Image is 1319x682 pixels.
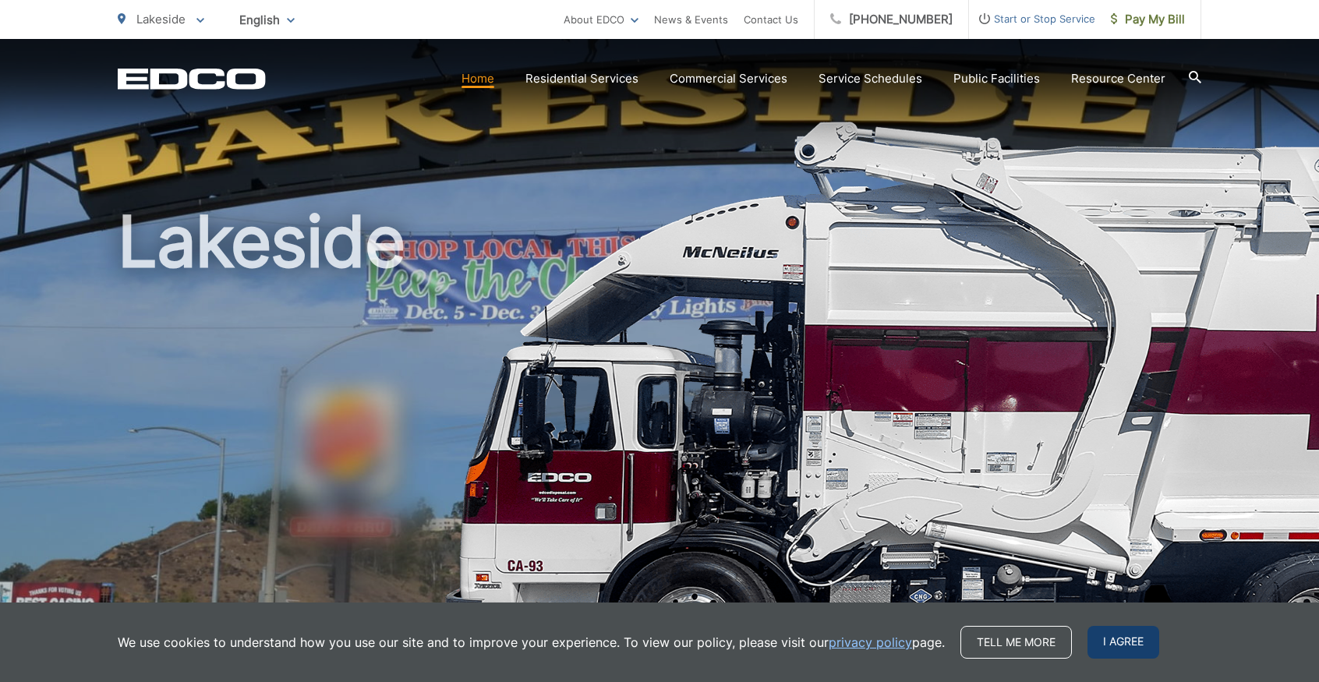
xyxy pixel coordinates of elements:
a: Resource Center [1071,69,1165,88]
a: Contact Us [744,10,798,29]
span: English [228,6,306,34]
a: Tell me more [960,626,1072,659]
span: Pay My Bill [1111,10,1185,29]
a: Service Schedules [819,69,922,88]
a: Commercial Services [670,69,787,88]
p: We use cookies to understand how you use our site and to improve your experience. To view our pol... [118,633,945,652]
a: News & Events [654,10,728,29]
a: privacy policy [829,633,912,652]
a: Residential Services [525,69,638,88]
span: Lakeside [136,12,186,27]
a: Home [461,69,494,88]
a: EDCD logo. Return to the homepage. [118,68,266,90]
a: Public Facilities [953,69,1040,88]
a: About EDCO [564,10,638,29]
span: I agree [1087,626,1159,659]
